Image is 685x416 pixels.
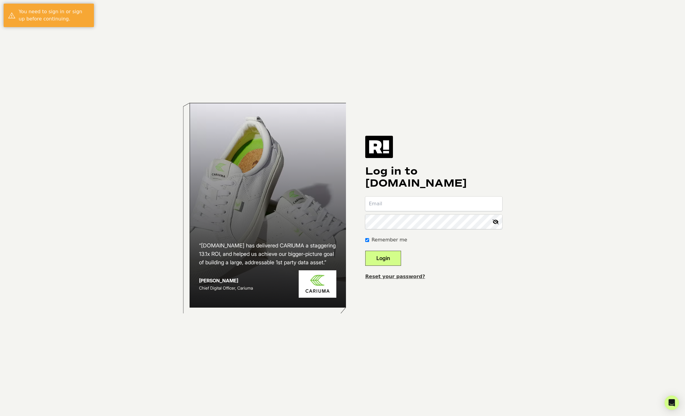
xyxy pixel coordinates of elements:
h1: Log in to [DOMAIN_NAME] [365,165,502,189]
img: Retention.com [365,136,393,158]
label: Remember me [372,236,407,244]
strong: [PERSON_NAME] [199,278,238,284]
span: Chief Digital Officer, Cariuma [199,285,253,290]
div: Open Intercom Messenger [665,396,679,410]
button: Login [365,251,401,266]
div: You need to sign in or sign up before continuing. [19,8,89,23]
a: Reset your password? [365,274,425,279]
input: Email [365,197,502,211]
img: Cariuma [299,270,336,298]
h2: “[DOMAIN_NAME] has delivered CARIUMA a staggering 13.1x ROI, and helped us achieve our bigger-pic... [199,241,336,267]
